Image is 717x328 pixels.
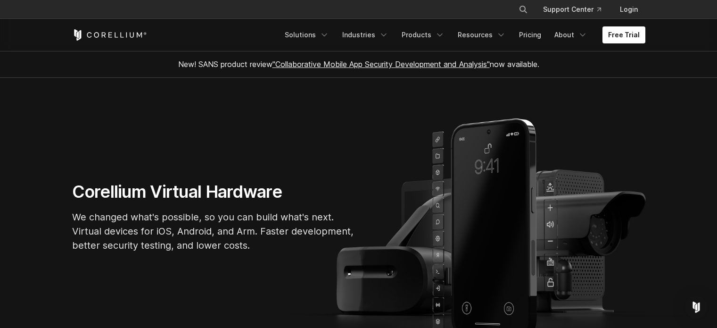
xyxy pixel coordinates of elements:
[536,1,609,18] a: Support Center
[279,26,645,43] div: Navigation Menu
[513,26,547,43] a: Pricing
[72,210,355,252] p: We changed what's possible, so you can build what's next. Virtual devices for iOS, Android, and A...
[602,26,645,43] a: Free Trial
[515,1,532,18] button: Search
[507,1,645,18] div: Navigation Menu
[272,59,490,69] a: "Collaborative Mobile App Security Development and Analysis"
[337,26,394,43] a: Industries
[452,26,511,43] a: Resources
[178,59,539,69] span: New! SANS product review now available.
[72,29,147,41] a: Corellium Home
[612,1,645,18] a: Login
[685,296,708,319] div: Open Intercom Messenger
[72,181,355,202] h1: Corellium Virtual Hardware
[396,26,450,43] a: Products
[549,26,593,43] a: About
[279,26,335,43] a: Solutions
